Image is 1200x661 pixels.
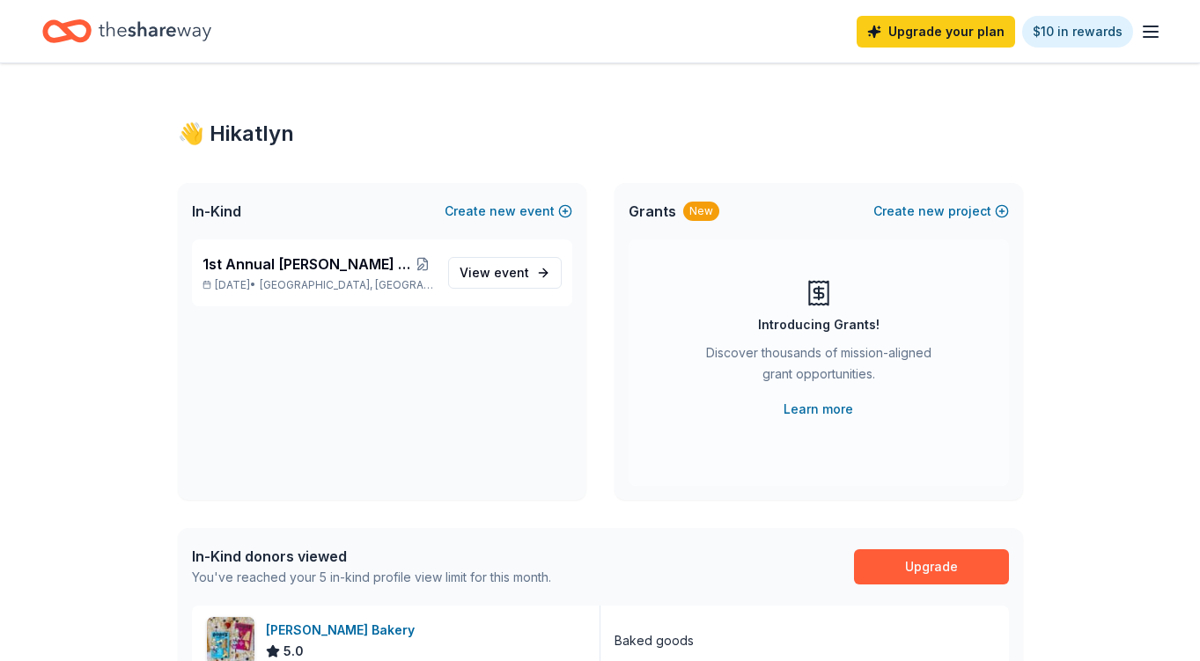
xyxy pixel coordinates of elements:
div: Discover thousands of mission-aligned grant opportunities. [699,342,939,392]
span: In-Kind [192,201,241,222]
span: Grants [629,201,676,222]
button: Createnewproject [873,201,1009,222]
div: Introducing Grants! [758,314,880,335]
a: Home [42,11,211,52]
p: [DATE] • [202,278,434,292]
span: View [460,262,529,283]
a: View event [448,257,562,289]
button: Createnewevent [445,201,572,222]
a: Upgrade [854,549,1009,584]
div: In-Kind donors viewed [192,546,551,567]
div: 👋 Hi katlyn [178,120,1023,148]
div: Baked goods [615,630,694,651]
div: New [683,202,719,221]
span: [GEOGRAPHIC_DATA], [GEOGRAPHIC_DATA] [260,278,433,292]
span: 1st Annual [PERSON_NAME] Memorial Luncheon [202,253,412,275]
a: Learn more [784,399,853,420]
span: event [494,265,529,280]
div: [PERSON_NAME] Bakery [266,620,422,641]
div: You've reached your 5 in-kind profile view limit for this month. [192,567,551,588]
a: Upgrade your plan [857,16,1015,48]
span: new [490,201,516,222]
a: $10 in rewards [1022,16,1133,48]
span: new [918,201,945,222]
